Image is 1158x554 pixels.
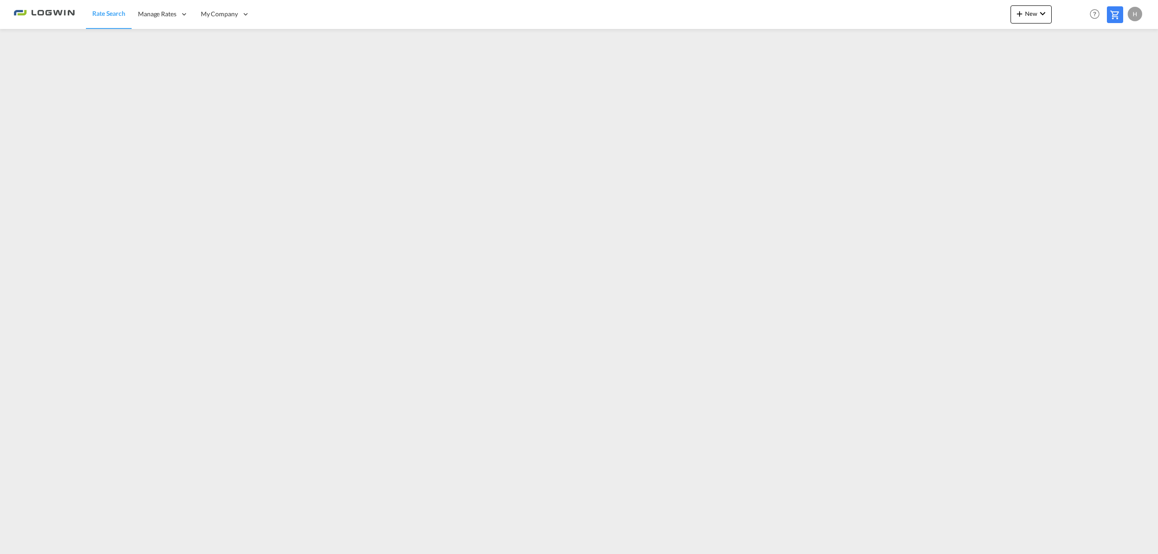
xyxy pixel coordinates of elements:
[1014,8,1025,19] md-icon: icon-plus 400-fg
[1128,7,1142,21] div: H
[1037,8,1048,19] md-icon: icon-chevron-down
[92,9,125,17] span: Rate Search
[14,4,75,24] img: 2761ae10d95411efa20a1f5e0282d2d7.png
[1011,5,1052,24] button: icon-plus 400-fgNewicon-chevron-down
[1087,6,1107,23] div: Help
[138,9,176,19] span: Manage Rates
[1014,10,1048,17] span: New
[1087,6,1102,22] span: Help
[201,9,238,19] span: My Company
